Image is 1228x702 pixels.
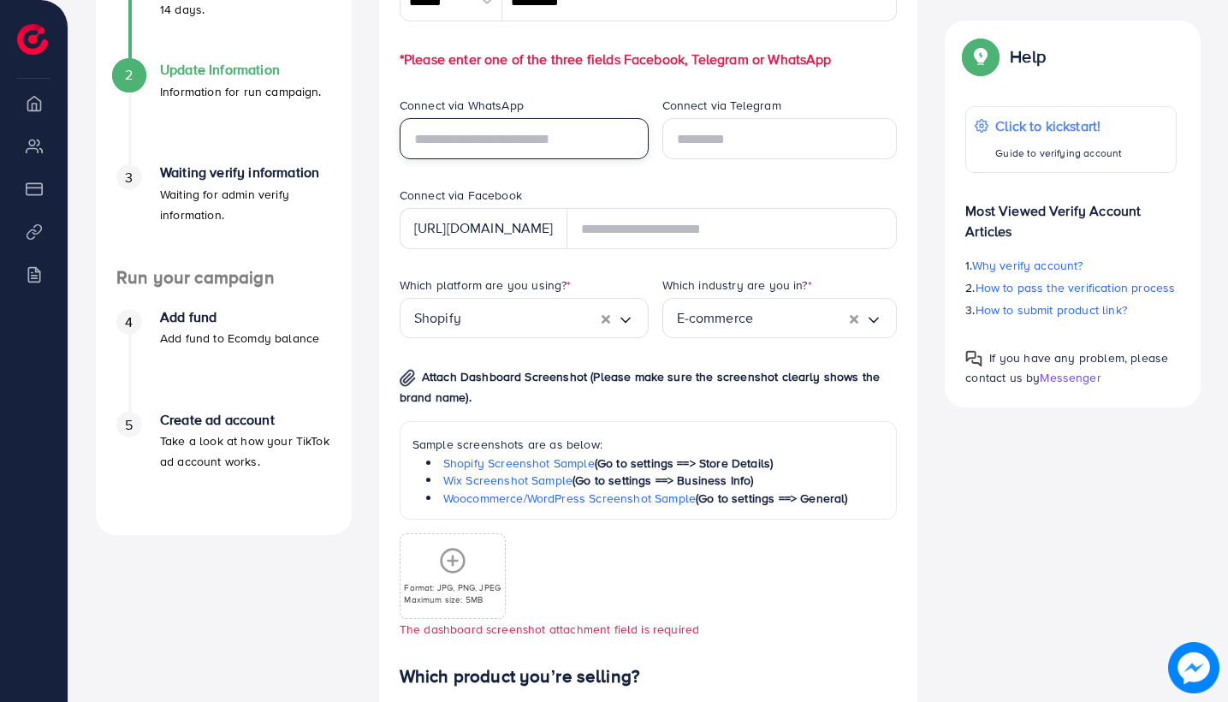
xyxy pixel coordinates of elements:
[965,349,1168,386] span: If you have any problem, please contact us by
[662,97,781,114] label: Connect via Telegram
[160,412,331,428] h4: Create ad account
[400,369,416,387] img: img
[96,62,352,164] li: Update Information
[602,308,610,328] button: Clear Selected
[404,581,501,593] p: Format: JPG, PNG, JPEG
[443,490,696,507] a: Woocommerce/WordPress Screenshot Sample
[125,312,133,332] span: 4
[400,49,898,69] p: *Please enter one of the three fields Facebook, Telegram or WhatsApp
[160,328,319,348] p: Add fund to Ecomdy balance
[995,143,1122,164] p: Guide to verifying account
[96,267,352,289] h4: Run your campaign
[160,62,322,78] h4: Update Information
[125,65,133,85] span: 2
[965,277,1177,298] p: 2.
[400,368,880,406] span: Attach Dashboard Screenshot (Please make sure the screenshot clearly shows the brand name).
[1168,642,1219,693] img: image
[404,593,501,605] p: Maximum size: 5MB
[1040,369,1100,386] span: Messenger
[160,309,319,325] h4: Add fund
[160,81,322,102] p: Information for run campaign.
[995,116,1122,136] p: Click to kickstart!
[400,187,522,204] label: Connect via Facebook
[400,97,524,114] label: Connect via WhatsApp
[662,277,812,294] label: Which industry are you in?
[965,187,1177,241] p: Most Viewed Verify Account Articles
[965,255,1177,276] p: 1.
[965,300,1177,320] p: 3.
[414,305,461,331] span: Shopify
[976,301,1127,318] span: How to submit product link?
[96,164,352,267] li: Waiting verify information
[125,168,133,187] span: 3
[160,431,331,472] p: Take a look at how your TikTok ad account works.
[400,666,898,687] h4: Which product you’re selling?
[400,621,699,637] small: The dashboard screenshot attachment field is required
[125,415,133,435] span: 5
[400,208,567,249] div: [URL][DOMAIN_NAME]
[965,350,982,367] img: Popup guide
[96,412,352,515] li: Create ad account
[662,298,898,338] div: Search for option
[696,490,847,507] span: (Go to settings ==> General)
[850,308,858,328] button: Clear Selected
[17,24,48,55] img: logo
[1010,46,1046,67] p: Help
[572,472,753,489] span: (Go to settings ==> Business Info)
[443,472,572,489] a: Wix Screenshot Sample
[976,279,1176,296] span: How to pass the verification process
[443,455,595,472] a: Shopify Screenshot Sample
[160,184,331,225] p: Waiting for admin verify information.
[96,309,352,412] li: Add fund
[412,434,885,455] p: Sample screenshots are as below:
[753,305,850,331] input: Search for option
[965,41,996,72] img: Popup guide
[160,164,331,181] h4: Waiting verify information
[972,257,1083,274] span: Why verify account?
[461,305,602,331] input: Search for option
[595,455,773,472] span: (Go to settings ==> Store Details)
[400,277,572,294] label: Which platform are you using?
[400,298,649,338] div: Search for option
[677,305,754,331] span: E-commerce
